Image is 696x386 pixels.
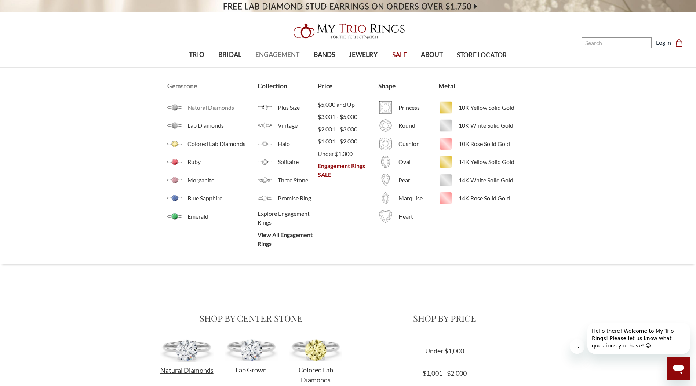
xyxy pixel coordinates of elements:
a: Under $1,000 [425,347,464,355]
a: Blue Sapphire [167,191,258,205]
a: Log in [656,38,671,47]
a: Under $1,000 [318,149,378,158]
a: Three Stone [258,173,318,187]
span: Vintage [278,121,318,130]
span: 14K Yellow Solid Gold [459,157,529,166]
a: Gemstone [167,81,258,91]
a: Metal [438,81,529,91]
a: BANDS [307,43,342,67]
a: JEWELRY [342,43,385,67]
span: Pear [398,176,438,185]
img: ThreeStones [258,173,272,187]
span: Plus Size [278,103,318,112]
span: Marquise [398,194,438,203]
span: $1,001 - $2,000 [318,137,378,146]
button: submenu toggle [274,67,281,68]
iframe: Message from company [587,323,690,354]
span: ENGAGEMENT [255,50,299,59]
h2: SHOP BY CENTER STONE [160,312,342,324]
img: My Trio Rings [289,19,407,43]
a: ENGAGEMENT [248,43,306,67]
img: Morganite [167,173,182,187]
a: Natural Diamonds [167,100,258,115]
span: Morganite [187,176,258,185]
span: 14K White Solid Gold [459,176,529,185]
span: Blue Sapphire [187,194,258,203]
img: Ruby [167,154,182,169]
span: ABOUT [421,50,443,59]
iframe: Button to launch messaging window [667,357,690,380]
span: Colored Lab Diamonds [187,139,258,148]
img: Colored Lab Grown Diamonds [167,136,182,151]
a: Cart with 0 items [675,38,687,47]
span: Three Stone [278,176,318,185]
span: 10K White Solid Gold [459,121,529,130]
button: submenu toggle [428,67,436,68]
button: submenu toggle [360,67,367,68]
a: $3,001 - $5,000 [318,112,378,121]
a: Engagement Rings SALE [318,161,378,179]
a: Shape [378,81,438,91]
a: Price [318,81,378,91]
a: 14K Yellow Solid Gold [438,154,529,169]
span: BANDS [314,50,335,59]
a: Marquise [378,191,438,205]
span: Round [398,121,438,130]
a: Lab Grown [236,367,267,374]
a: Explore Engagement Rings [258,209,318,227]
span: 10K Rose Solid Gold [459,139,529,148]
span: Oval [398,157,438,166]
img: Vintage [258,118,272,133]
span: Promise Ring [278,194,318,203]
span: Colored Lab Diamonds [299,366,333,384]
button: submenu toggle [321,67,328,68]
a: $2,001 - $3,000 [318,125,378,134]
span: Natural Diamonds [160,366,214,374]
span: Cushion [398,139,438,148]
a: My Trio Rings [202,19,494,43]
a: Natural Diamonds [160,367,214,374]
a: $1,001 - $2,000 [423,369,467,377]
span: Lab Grown [236,366,267,374]
a: Colored Lab Diamonds [299,367,333,383]
a: Solitaire [258,154,318,169]
span: Solitaire [278,157,318,166]
span: TRIO [189,50,204,59]
a: Cushion [378,136,438,151]
a: Colored Lab Diamonds [167,136,258,151]
input: Search and use arrows or TAB to navigate results [582,37,652,48]
a: TRIO [182,43,211,67]
a: ABOUT [414,43,450,67]
span: Natural Diamonds [187,103,258,112]
a: $5,000 and Up [318,100,378,109]
a: Plus Size [258,100,318,115]
iframe: Close message [570,339,584,354]
a: Lab Diamonds [167,118,258,133]
button: submenu toggle [193,67,200,68]
span: STORE LOCATOR [457,50,507,60]
svg: cart.cart_preview [675,39,683,47]
h2: SHOP BY PRICE [354,312,536,324]
a: STORE LOCATOR [450,43,514,67]
a: Round [378,118,438,133]
a: Heart [378,209,438,224]
img: Natural Diamonds [167,100,182,115]
a: 14K Rose Solid Gold [438,191,529,205]
a: Pear [378,173,438,187]
a: Emerald [167,209,258,224]
a: SALE [385,43,413,67]
a: View All Engagement Rings [258,230,318,248]
a: Promise Ring [258,191,318,205]
a: Collection [258,81,318,91]
button: submenu toggle [226,67,234,68]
